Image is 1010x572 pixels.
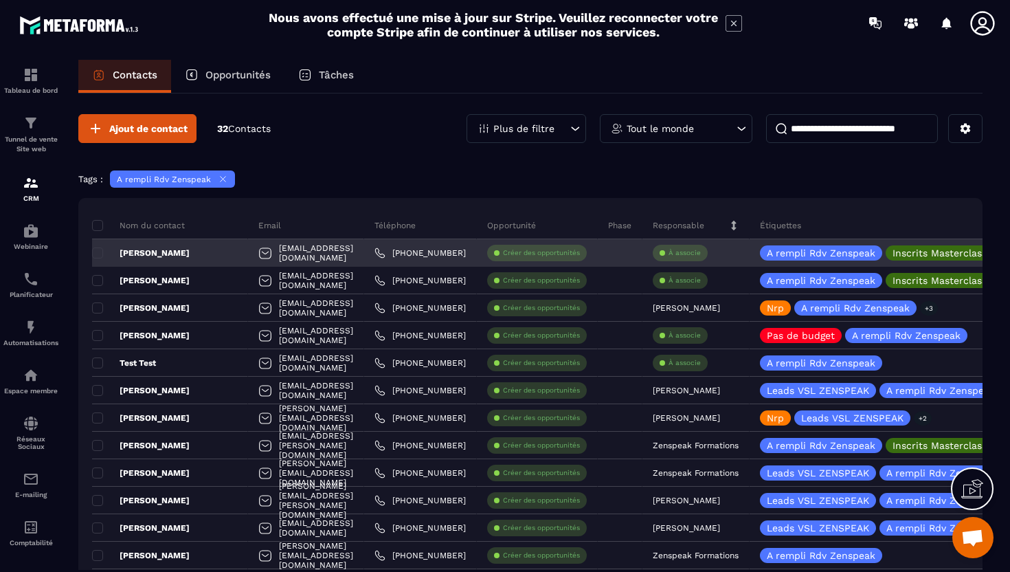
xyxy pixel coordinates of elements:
p: A rempli Rdv Zenspeak [767,358,875,368]
a: automationsautomationsAutomatisations [3,309,58,357]
p: Email [258,220,281,231]
p: E-mailing [3,491,58,498]
p: Créer des opportunités [503,358,580,368]
p: Créer des opportunités [503,276,580,285]
span: Contacts [228,123,271,134]
p: Nom du contact [92,220,185,231]
p: À associe [669,248,701,258]
p: Pas de budget [767,331,835,340]
a: automationsautomationsWebinaire [3,212,58,261]
p: [PERSON_NAME] [92,275,190,286]
p: [PERSON_NAME] [92,385,190,396]
p: Créer des opportunités [503,303,580,313]
p: Créer des opportunités [503,248,580,258]
a: schedulerschedulerPlanificateur [3,261,58,309]
a: [PHONE_NUMBER] [374,467,466,478]
a: [PHONE_NUMBER] [374,275,466,286]
p: Leads VSL ZENSPEAK [767,496,869,505]
a: [PHONE_NUMBER] [374,440,466,451]
a: [PHONE_NUMBER] [374,412,466,423]
p: Créer des opportunités [503,523,580,533]
a: [PHONE_NUMBER] [374,302,466,313]
p: Comptabilité [3,539,58,547]
p: +3 [920,301,938,316]
p: A rempli Rdv Zenspeak [852,331,961,340]
p: [PERSON_NAME] [653,386,720,395]
p: À associe [669,358,701,368]
p: Tâches [319,69,354,81]
a: formationformationTunnel de vente Site web [3,104,58,164]
a: formationformationTableau de bord [3,56,58,104]
img: logo [19,12,143,38]
p: Créer des opportunités [503,386,580,395]
p: Réseaux Sociaux [3,435,58,450]
p: Espace membre [3,387,58,395]
button: Ajout de contact [78,114,197,143]
p: Zenspeak Formations [653,551,739,560]
p: 32 [217,122,271,135]
p: A rempli Rdv Zenspeak [886,386,995,395]
a: [PHONE_NUMBER] [374,357,466,368]
p: Leads VSL ZENSPEAK [801,413,904,423]
div: Ouvrir le chat [952,517,994,558]
p: Contacts [113,69,157,81]
p: Opportunités [205,69,271,81]
p: +2 [914,411,932,426]
p: A rempli Rdv Zenspeak [767,276,875,285]
p: [PERSON_NAME] [653,523,720,533]
p: Créer des opportunités [503,551,580,560]
p: Inscrits Masterclass [893,441,987,450]
p: Webinaire [3,243,58,250]
p: Leads VSL ZENSPEAK [767,386,869,395]
p: Tableau de bord [3,87,58,94]
p: Créer des opportunités [503,413,580,423]
p: Zenspeak Formations [653,441,739,450]
p: [PERSON_NAME] [92,495,190,506]
p: Inscrits Masterclass [893,276,987,285]
p: A rempli Rdv Zenspeak [801,303,910,313]
p: Inscrits Masterclass [893,248,987,258]
p: Leads VSL ZENSPEAK [767,468,869,478]
p: A rempli Rdv Zenspeak [767,248,875,258]
p: Étiquettes [760,220,801,231]
a: [PHONE_NUMBER] [374,385,466,396]
p: Leads VSL ZENSPEAK [767,523,869,533]
p: Zenspeak Formations [653,468,739,478]
p: Nrp [767,303,784,313]
a: Opportunités [171,60,284,93]
p: [PERSON_NAME] [92,550,190,561]
p: [PERSON_NAME] [92,522,190,533]
a: Tâches [284,60,368,93]
a: [PHONE_NUMBER] [374,550,466,561]
p: Planificateur [3,291,58,298]
p: Nrp [767,413,784,423]
p: Créer des opportunités [503,468,580,478]
p: Tout le monde [627,124,694,133]
img: automations [23,367,39,384]
img: email [23,471,39,487]
p: Créer des opportunités [503,496,580,505]
img: accountant [23,519,39,536]
p: Phase [608,220,631,231]
p: À associe [669,331,701,340]
p: Tunnel de vente Site web [3,135,58,154]
p: Responsable [653,220,704,231]
p: À associe [669,276,701,285]
p: A rempli Rdv Zenspeak [886,468,995,478]
a: emailemailE-mailing [3,461,58,509]
p: A rempli Rdv Zenspeak [767,551,875,560]
p: A rempli Rdv Zenspeak [886,523,995,533]
img: formation [23,67,39,83]
p: Plus de filtre [493,124,554,133]
p: [PERSON_NAME] [92,247,190,258]
p: Tags : [78,174,103,184]
img: automations [23,319,39,335]
span: Ajout de contact [109,122,188,135]
a: automationsautomationsEspace membre [3,357,58,405]
h2: Nous avons effectué une mise à jour sur Stripe. Veuillez reconnecter votre compte Stripe afin de ... [268,10,719,39]
p: CRM [3,195,58,202]
p: Créer des opportunités [503,441,580,450]
p: A rempli Rdv Zenspeak [767,441,875,450]
img: formation [23,175,39,191]
p: Automatisations [3,339,58,346]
